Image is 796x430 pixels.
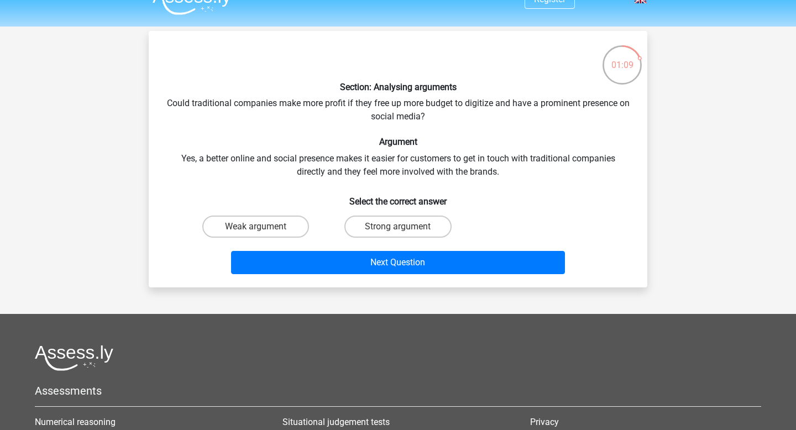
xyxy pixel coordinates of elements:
h6: Section: Analysing arguments [166,82,630,92]
div: Could traditional companies make more profit if they free up more budget to digitize and have a p... [153,40,643,279]
a: Privacy [530,417,559,427]
a: Situational judgement tests [282,417,390,427]
h6: Select the correct answer [166,187,630,207]
h5: Assessments [35,384,761,397]
button: Next Question [231,251,565,274]
h6: Argument [166,137,630,147]
a: Numerical reasoning [35,417,116,427]
label: Strong argument [344,216,451,238]
label: Weak argument [202,216,309,238]
div: 01:09 [601,44,643,72]
img: Assessly logo [35,345,113,371]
